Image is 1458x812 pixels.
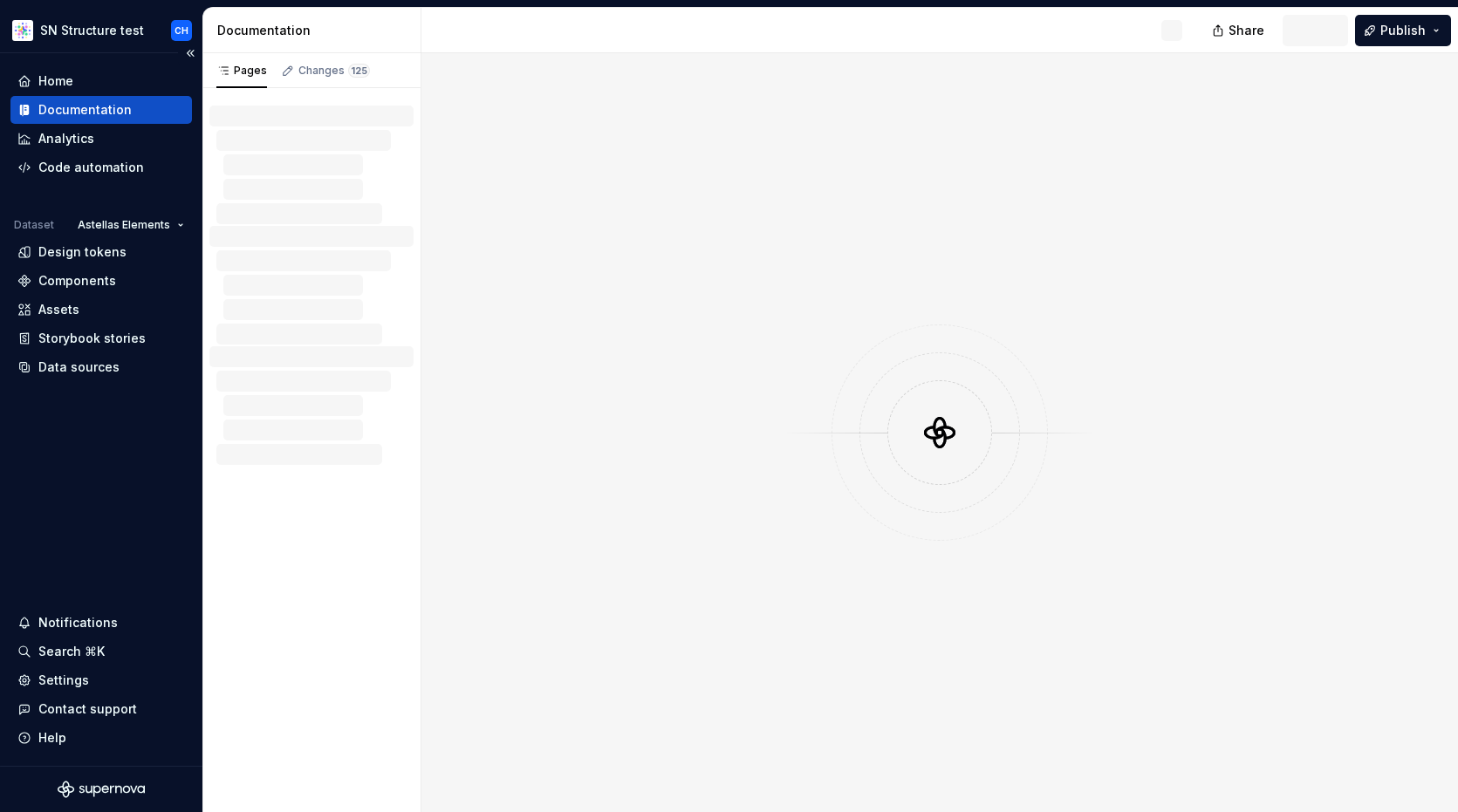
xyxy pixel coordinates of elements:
[38,101,132,119] div: Documentation
[38,700,137,718] div: Contact support
[216,64,267,78] div: Pages
[14,218,54,232] div: Dataset
[10,353,192,381] a: Data sources
[38,243,127,261] div: Design tokens
[38,614,118,631] div: Notifications
[12,20,33,41] img: b2369ad3-f38c-46c1-b2a2-f2452fdbdcd2.png
[10,695,192,723] button: Contact support
[1380,22,1426,39] span: Publish
[10,666,192,694] a: Settings
[38,330,146,347] div: Storybook stories
[38,301,79,318] div: Assets
[348,64,370,78] span: 125
[58,781,145,798] svg: Supernova Logo
[38,159,144,176] div: Code automation
[38,72,73,90] div: Home
[10,96,192,124] a: Documentation
[78,218,170,232] span: Astellas Elements
[38,643,105,660] div: Search ⌘K
[10,125,192,153] a: Analytics
[1355,15,1451,46] button: Publish
[10,154,192,181] a: Code automation
[38,672,89,689] div: Settings
[10,724,192,752] button: Help
[10,324,192,352] a: Storybook stories
[3,11,199,49] button: SN Structure testCH
[217,22,414,39] div: Documentation
[70,213,192,237] button: Astellas Elements
[10,67,192,95] a: Home
[38,272,116,290] div: Components
[40,22,144,39] div: SN Structure test
[10,267,192,295] a: Components
[175,24,188,38] div: CH
[38,729,66,747] div: Help
[38,130,94,147] div: Analytics
[10,609,192,637] button: Notifications
[10,638,192,665] button: Search ⌘K
[298,64,370,78] div: Changes
[10,238,192,266] a: Design tokens
[38,358,120,376] div: Data sources
[1229,22,1264,39] span: Share
[178,41,202,65] button: Collapse sidebar
[1203,15,1276,46] button: Share
[10,296,192,324] a: Assets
